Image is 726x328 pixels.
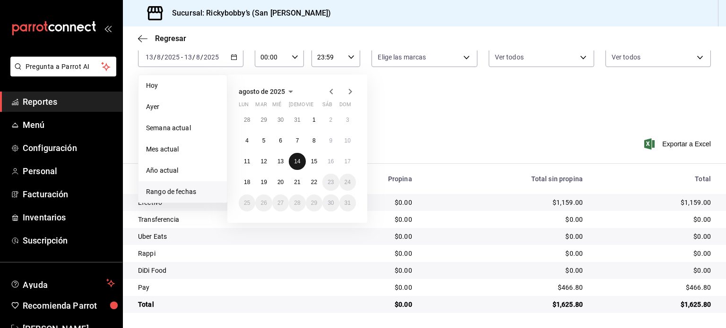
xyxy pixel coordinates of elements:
button: 15 de agosto de 2025 [306,153,322,170]
div: $0.00 [327,266,412,275]
button: 24 de agosto de 2025 [339,174,356,191]
abbr: martes [255,101,267,111]
div: Transferencia [138,215,312,224]
div: Total [598,175,711,183]
button: 1 de agosto de 2025 [306,111,322,128]
abbr: 5 de agosto de 2025 [262,137,266,144]
button: 9 de agosto de 2025 [322,132,339,149]
abbr: 15 de agosto de 2025 [311,158,317,165]
abbr: viernes [306,101,313,111]
button: agosto de 2025 [239,86,296,97]
div: $1,159.00 [427,198,583,207]
abbr: jueves [289,101,345,111]
span: / [200,53,203,61]
abbr: 12 de agosto de 2025 [260,158,267,165]
abbr: 14 de agosto de 2025 [294,158,300,165]
abbr: 1 de agosto de 2025 [312,117,316,123]
button: 31 de agosto de 2025 [339,194,356,211]
abbr: 4 de agosto de 2025 [245,137,249,144]
div: $0.00 [327,300,412,309]
abbr: 29 de agosto de 2025 [311,200,317,206]
abbr: 10 de agosto de 2025 [345,137,351,144]
span: Configuración [23,142,115,154]
span: Pregunta a Parrot AI [26,62,102,72]
div: $0.00 [327,249,412,258]
abbr: 2 de agosto de 2025 [329,117,332,123]
abbr: 22 de agosto de 2025 [311,179,317,185]
button: 5 de agosto de 2025 [255,132,272,149]
div: Pay [138,283,312,292]
button: 30 de agosto de 2025 [322,194,339,211]
abbr: 17 de agosto de 2025 [345,158,351,165]
span: Ayer [146,102,219,112]
button: 8 de agosto de 2025 [306,132,322,149]
button: 19 de agosto de 2025 [255,174,272,191]
abbr: 27 de agosto de 2025 [277,200,284,206]
button: 31 de julio de 2025 [289,111,305,128]
button: 21 de agosto de 2025 [289,174,305,191]
abbr: 26 de agosto de 2025 [260,200,267,206]
abbr: 30 de agosto de 2025 [328,200,334,206]
button: 18 de agosto de 2025 [239,174,255,191]
div: Total [138,300,312,309]
div: $0.00 [427,266,583,275]
div: $0.00 [598,249,711,258]
button: 25 de agosto de 2025 [239,194,255,211]
button: 12 de agosto de 2025 [255,153,272,170]
div: $0.00 [427,232,583,241]
span: Personal [23,165,115,177]
abbr: 20 de agosto de 2025 [277,179,284,185]
abbr: miércoles [272,101,281,111]
input: ---- [203,53,219,61]
span: Inventarios [23,211,115,224]
div: $0.00 [598,215,711,224]
abbr: 25 de agosto de 2025 [244,200,250,206]
abbr: 11 de agosto de 2025 [244,158,250,165]
button: 11 de agosto de 2025 [239,153,255,170]
div: DiDi Food [138,266,312,275]
span: Mes actual [146,144,219,154]
div: Rappi [138,249,312,258]
span: Semana actual [146,123,219,133]
div: $0.00 [598,266,711,275]
div: $0.00 [427,249,583,258]
a: Pregunta a Parrot AI [7,68,116,78]
abbr: lunes [239,101,249,111]
abbr: sábado [322,101,332,111]
button: 26 de agosto de 2025 [255,194,272,211]
button: 20 de agosto de 2025 [272,174,289,191]
button: 16 de agosto de 2025 [322,153,339,170]
button: 13 de agosto de 2025 [272,153,289,170]
button: 10 de agosto de 2025 [339,132,356,149]
button: 14 de agosto de 2025 [289,153,305,170]
abbr: 18 de agosto de 2025 [244,179,250,185]
div: $1,159.00 [598,198,711,207]
div: $1,625.80 [598,300,711,309]
abbr: 8 de agosto de 2025 [312,137,316,144]
span: - [181,53,183,61]
abbr: 9 de agosto de 2025 [329,137,332,144]
button: 29 de julio de 2025 [255,111,272,128]
button: 30 de julio de 2025 [272,111,289,128]
input: -- [156,53,161,61]
abbr: 3 de agosto de 2025 [346,117,349,123]
button: 17 de agosto de 2025 [339,153,356,170]
div: $0.00 [427,215,583,224]
span: Suscripción [23,234,115,247]
input: ---- [164,53,180,61]
abbr: 6 de agosto de 2025 [279,137,282,144]
abbr: domingo [339,101,351,111]
span: Ayuda [23,278,103,289]
abbr: 29 de julio de 2025 [260,117,267,123]
abbr: 16 de agosto de 2025 [328,158,334,165]
span: Recomienda Parrot [23,299,115,312]
span: / [192,53,195,61]
abbr: 31 de julio de 2025 [294,117,300,123]
input: -- [184,53,192,61]
abbr: 31 de agosto de 2025 [345,200,351,206]
span: Rango de fechas [146,187,219,197]
h3: Sucursal: Rickybobby’s (San [PERSON_NAME]) [164,8,331,19]
div: $0.00 [327,283,412,292]
div: $466.80 [427,283,583,292]
abbr: 7 de agosto de 2025 [296,137,299,144]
